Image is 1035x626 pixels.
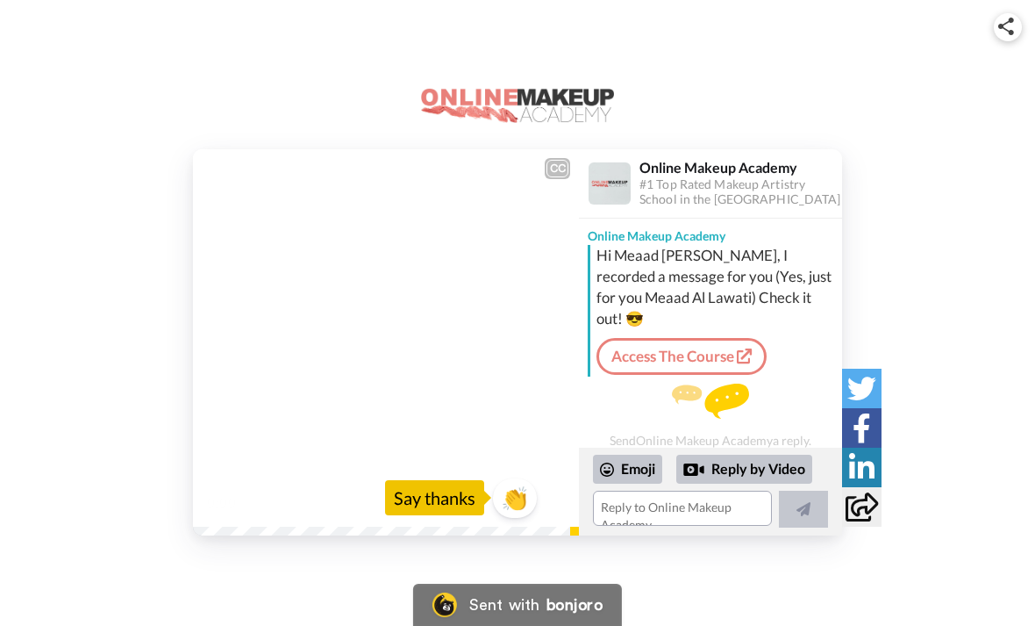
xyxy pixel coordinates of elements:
[546,160,568,177] div: CC
[493,484,537,512] span: 👏
[998,18,1014,35] img: ic_share.svg
[546,493,563,511] img: Full screen
[672,384,749,419] img: message.svg
[639,159,841,176] div: Online Makeup Academy
[589,162,631,205] img: Profile Image
[676,455,812,485] div: Reply by Video
[596,245,838,329] div: Hi Meaad [PERSON_NAME], I recorded a message for you (Yes, just for you Meaad Al Lawati) Check it...
[596,338,767,375] a: Access The Course
[205,492,236,513] span: 0:00
[639,177,841,207] div: #1 Top Rated Makeup Artistry School in the [GEOGRAPHIC_DATA]
[493,478,537,518] button: 👏
[249,492,280,513] span: 0:16
[413,584,622,626] a: Bonjoro Logo
[683,459,704,480] div: Reply by Video
[579,384,842,448] div: Send Online Makeup Academy a reply.
[579,219,842,245] div: Online Makeup Academy
[421,89,614,122] img: logo
[593,455,662,483] div: Emoji
[239,492,246,513] span: /
[385,480,484,515] div: Say thanks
